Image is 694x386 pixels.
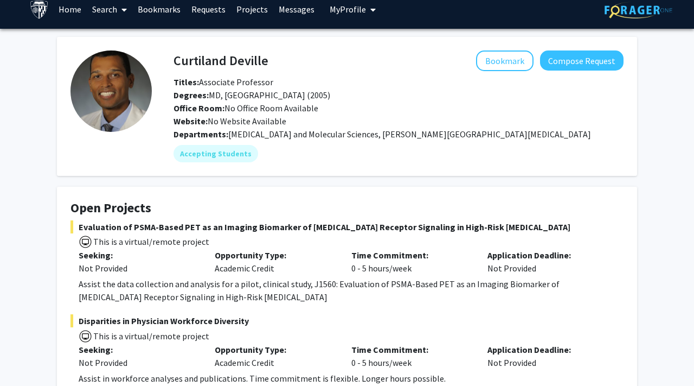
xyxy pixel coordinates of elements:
[173,116,286,126] span: No Website Available
[173,103,318,113] span: No Office Room Available
[207,343,343,369] div: Academic Credit
[173,50,268,71] h4: Curtiland Deville
[173,90,330,100] span: MD, [GEOGRAPHIC_DATA] (2005)
[487,343,607,356] p: Application Deadline:
[79,249,198,262] p: Seeking:
[173,77,199,87] b: Titles:
[330,4,366,15] span: My Profile
[207,249,343,275] div: Academic Credit
[173,145,258,162] mat-chip: Accepting Students
[351,249,471,262] p: Time Commitment:
[173,77,273,87] span: Associate Professor
[479,343,615,369] div: Not Provided
[70,200,624,216] h4: Open Projects
[343,343,479,369] div: 0 - 5 hours/week
[215,343,335,356] p: Opportunity Type:
[70,50,152,132] img: Profile Picture
[173,116,208,126] b: Website:
[79,262,198,275] div: Not Provided
[70,220,624,233] span: Evaluation of PSMA-Based PET as an Imaging Biomarker of [MEDICAL_DATA] Receptor Signaling in High...
[487,249,607,262] p: Application Deadline:
[79,277,624,303] div: Assist the data collection and analysis for a pilot, clinical study, J1560: Evaluation of PSMA-Ba...
[479,249,615,275] div: Not Provided
[173,90,209,100] b: Degrees:
[173,103,224,113] b: Office Room:
[351,343,471,356] p: Time Commitment:
[228,129,591,140] span: [MEDICAL_DATA] and Molecular Sciences, [PERSON_NAME][GEOGRAPHIC_DATA][MEDICAL_DATA]
[605,2,672,18] img: ForagerOne Logo
[343,249,479,275] div: 0 - 5 hours/week
[79,372,624,385] div: Assist in workforce analyses and publications. Time commitment is flexible. Longer hours possible.
[79,343,198,356] p: Seeking:
[215,249,335,262] p: Opportunity Type:
[476,50,534,71] button: Add Curtiland Deville to Bookmarks
[173,129,228,140] b: Departments:
[540,50,624,71] button: Compose Request to Curtiland Deville
[92,236,209,247] span: This is a virtual/remote project
[70,314,624,327] span: Disparities in Physician Workforce Diversity
[92,331,209,341] span: This is a virtual/remote project
[8,337,46,378] iframe: Chat
[79,356,198,369] div: Not Provided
